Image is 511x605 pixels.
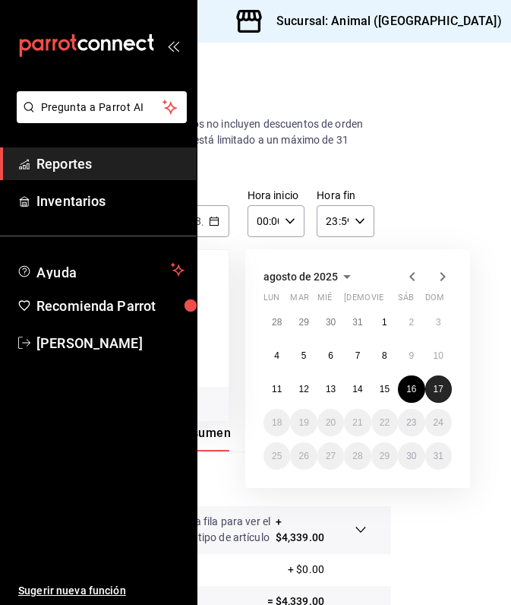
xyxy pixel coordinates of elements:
[425,293,444,309] abbr: domingo
[326,384,336,394] abbr: 13 de agosto de 2025
[102,470,367,488] p: Resumen
[156,426,333,451] div: navigation tabs
[102,116,367,164] div: Los artículos listados no incluyen descuentos de orden y el filtro de fechas está limitado a un m...
[272,451,282,461] abbr: 25 de agosto de 2025
[398,375,424,403] button: 16 de agosto de 2025
[298,317,308,328] abbr: 29 de julio de 2025
[290,342,317,369] button: 5 de agosto de 2025
[290,442,317,470] button: 26 de agosto de 2025
[406,417,416,428] abbr: 23 de agosto de 2025
[344,293,434,309] abbr: jueves
[371,293,383,309] abbr: viernes
[290,409,317,436] button: 19 de agosto de 2025
[355,350,361,361] abbr: 7 de agosto de 2025
[36,261,165,279] span: Ayuda
[272,417,282,428] abbr: 18 de agosto de 2025
[272,317,282,328] abbr: 28 de julio de 2025
[371,375,398,403] button: 15 de agosto de 2025
[317,309,344,336] button: 30 de julio de 2025
[344,342,371,369] button: 7 de agosto de 2025
[398,442,424,470] button: 30 de agosto de 2025
[248,190,305,201] label: Hora inicio
[434,417,443,428] abbr: 24 de agosto de 2025
[290,375,317,403] button: 12 de agosto de 2025
[434,451,443,461] abbr: 31 de agosto de 2025
[288,562,367,578] p: + $0.00
[36,154,185,174] span: Reportes
[436,317,441,328] abbr: 3 de agosto de 2025
[371,442,398,470] button: 29 de agosto de 2025
[408,317,414,328] abbr: 2 de agosto de 2025
[274,350,279,361] abbr: 4 de agosto de 2025
[298,384,308,394] abbr: 12 de agosto de 2025
[317,375,344,403] button: 13 de agosto de 2025
[263,268,356,286] button: agosto de 2025
[326,417,336,428] abbr: 20 de agosto de 2025
[36,191,185,211] span: Inventarios
[317,409,344,436] button: 20 de agosto de 2025
[328,350,333,361] abbr: 6 de agosto de 2025
[398,342,424,369] button: 9 de agosto de 2025
[326,451,336,461] abbr: 27 de agosto de 2025
[398,309,424,336] button: 2 de agosto de 2025
[317,190,374,201] label: Hora fin
[352,317,362,328] abbr: 31 de julio de 2025
[344,309,371,336] button: 31 de julio de 2025
[290,293,308,309] abbr: martes
[380,417,390,428] abbr: 22 de agosto de 2025
[263,409,290,436] button: 18 de agosto de 2025
[425,442,452,470] button: 31 de agosto de 2025
[36,296,185,316] span: Recomienda Parrot
[371,309,398,336] button: 1 de agosto de 2025
[317,442,344,470] button: 27 de agosto de 2025
[298,451,308,461] abbr: 26 de agosto de 2025
[276,514,324,546] p: + $4,339.00
[263,271,338,283] span: agosto de 2025
[317,293,332,309] abbr: miércoles
[18,583,185,599] span: Sugerir nueva función
[352,451,362,461] abbr: 28 de agosto de 2025
[406,384,416,394] abbr: 16 de agosto de 2025
[264,12,502,30] h3: Sucursal: Animal ([GEOGRAPHIC_DATA])
[263,309,290,336] button: 28 de julio de 2025
[406,451,416,461] abbr: 30 de agosto de 2025
[298,417,308,428] abbr: 19 de agosto de 2025
[408,350,414,361] abbr: 9 de agosto de 2025
[425,375,452,403] button: 17 de agosto de 2025
[352,384,362,394] abbr: 14 de agosto de 2025
[167,40,179,52] button: open_drawer_menu
[382,350,387,361] abbr: 8 de agosto de 2025
[425,409,452,436] button: 24 de agosto de 2025
[11,110,187,126] a: Pregunta a Parrot AI
[352,417,362,428] abbr: 21 de agosto de 2025
[272,384,282,394] abbr: 11 de agosto de 2025
[36,333,185,353] span: [PERSON_NAME]
[398,293,414,309] abbr: sábado
[398,409,424,436] button: 23 de agosto de 2025
[145,514,276,546] p: Da clic en la fila para ver el detalle por tipo de artículo
[290,309,317,336] button: 29 de julio de 2025
[263,293,279,309] abbr: lunes
[326,317,336,328] abbr: 30 de julio de 2025
[371,342,398,369] button: 8 de agosto de 2025
[194,215,202,227] input: --
[425,309,452,336] button: 3 de agosto de 2025
[263,375,290,403] button: 11 de agosto de 2025
[17,91,187,123] button: Pregunta a Parrot AI
[263,342,290,369] button: 4 de agosto de 2025
[263,442,290,470] button: 25 de agosto de 2025
[434,350,443,361] abbr: 10 de agosto de 2025
[434,384,443,394] abbr: 17 de agosto de 2025
[380,451,390,461] abbr: 29 de agosto de 2025
[202,215,207,227] span: /
[41,100,163,116] span: Pregunta a Parrot AI
[382,317,387,328] abbr: 1 de agosto de 2025
[371,409,398,436] button: 22 de agosto de 2025
[344,375,371,403] button: 14 de agosto de 2025
[317,342,344,369] button: 6 de agosto de 2025
[301,350,307,361] abbr: 5 de agosto de 2025
[344,442,371,470] button: 28 de agosto de 2025
[425,342,452,369] button: 10 de agosto de 2025
[380,384,390,394] abbr: 15 de agosto de 2025
[344,409,371,436] button: 21 de agosto de 2025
